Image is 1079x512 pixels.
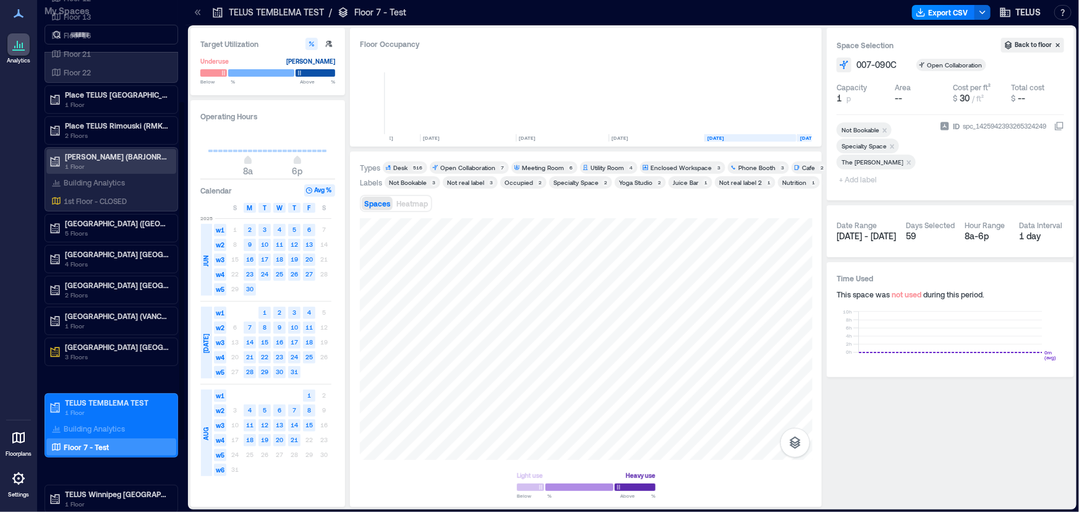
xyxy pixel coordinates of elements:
div: Enclosed Workspace [650,163,712,172]
text: 23 [276,353,283,361]
p: Floorplans [6,450,32,458]
text: 3 [292,309,296,316]
div: Not real label [447,178,484,187]
span: w2 [214,239,226,251]
div: Meeting Room [522,163,564,172]
span: w2 [214,404,226,417]
p: 2 Floors [65,290,169,300]
p: Settings [8,491,29,498]
text: 28 [246,368,254,375]
span: 1 [837,92,842,105]
text: 11 [276,241,283,248]
text: [DATE] [612,135,628,141]
p: Place TELUS [GEOGRAPHIC_DATA] (QUBCPQXG) [65,90,169,100]
text: 2 [248,226,252,233]
text: 31 [291,368,298,375]
span: [DATE] [201,335,211,354]
div: Not real label 2 [719,178,762,187]
p: [GEOGRAPHIC_DATA] [GEOGRAPHIC_DATA] [65,280,169,290]
span: 30 [960,93,970,103]
div: Remove Not Bookable [879,126,892,134]
div: spc_1425942393265324249 [962,120,1047,132]
span: w4 [214,434,226,446]
span: [DATE] - [DATE] [837,231,896,241]
span: w5 [214,366,226,378]
div: 1 day [1020,230,1065,242]
text: 16 [276,338,283,346]
span: + Add label [837,171,882,188]
p: Floor 21 [64,49,91,59]
span: 2025 [200,215,213,222]
button: IDspc_1425942393265324249 [1054,121,1064,131]
tspan: 4h [846,333,852,339]
button: 007-090C [856,59,911,71]
div: Total cost [1011,82,1044,92]
text: 24 [291,353,298,361]
p: Floor 7 - Test [354,6,406,19]
text: 12 [261,421,268,429]
div: Utility Room [591,163,624,172]
p: [GEOGRAPHIC_DATA] (VANCBC01) [65,311,169,321]
div: Labels [360,177,382,187]
text: 1 [263,309,267,316]
div: 2 [537,179,544,186]
text: 26 [291,270,298,278]
text: 1 [307,391,311,399]
p: Place TELUS Rimouski (RMKIPQQT) [65,121,169,130]
text: 11 [246,421,254,429]
div: Date Range [837,220,877,230]
div: Underuse [200,55,229,67]
div: 8a - 6p [965,230,1010,242]
p: Building Analytics [64,177,125,187]
span: T [292,203,296,213]
h3: Space Selection [837,39,1001,51]
text: [DATE] [800,135,817,141]
h3: Calendar [200,184,232,197]
button: Spaces [362,197,393,210]
span: w3 [214,254,226,266]
p: Floor 22 [64,67,91,77]
div: Yoga Studio [619,178,652,187]
p: [GEOGRAPHIC_DATA] ([GEOGRAPHIC_DATA]) [65,218,169,228]
div: Desk [393,163,407,172]
tspan: 6h [846,325,852,331]
a: Settings [4,464,33,502]
p: Analytics [7,57,30,64]
text: 10 [291,323,298,331]
p: 4 Floors [65,259,169,269]
text: 5 [292,226,296,233]
text: 4 [278,226,281,233]
text: 2 [278,309,281,316]
p: 1st Floor - CLOSED [64,196,127,206]
text: 4 [248,406,252,414]
h3: Time Used [837,272,1064,284]
span: M [247,203,253,213]
span: w4 [214,351,226,364]
p: 1 Floor [65,499,169,509]
text: 30 [246,285,254,292]
text: 16 [246,255,254,263]
p: TELUS Winnipeg [GEOGRAPHIC_DATA] (WNPGMB55) [65,489,169,499]
span: not used [892,290,921,299]
p: 3 Floors [65,352,169,362]
span: w3 [214,336,226,349]
span: Heatmap [396,199,428,208]
p: 1 Floor [65,407,169,417]
span: 8a [243,166,253,176]
text: 24 [261,270,268,278]
text: 9 [248,241,252,248]
text: 3 [263,226,267,233]
span: TELUS [1015,6,1041,19]
text: 9 [278,323,281,331]
div: Hour Range [965,220,1005,230]
div: Data Interval [1020,220,1063,230]
div: 3 [715,164,723,171]
div: 2 [819,164,826,171]
div: Days Selected [906,220,955,230]
span: -- [1018,93,1025,103]
text: [DATE] [707,135,724,141]
text: 8 [307,406,311,414]
div: 3 [430,179,438,186]
p: TELUS TEMBLEMA TEST [229,6,324,19]
span: 6p [292,166,303,176]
